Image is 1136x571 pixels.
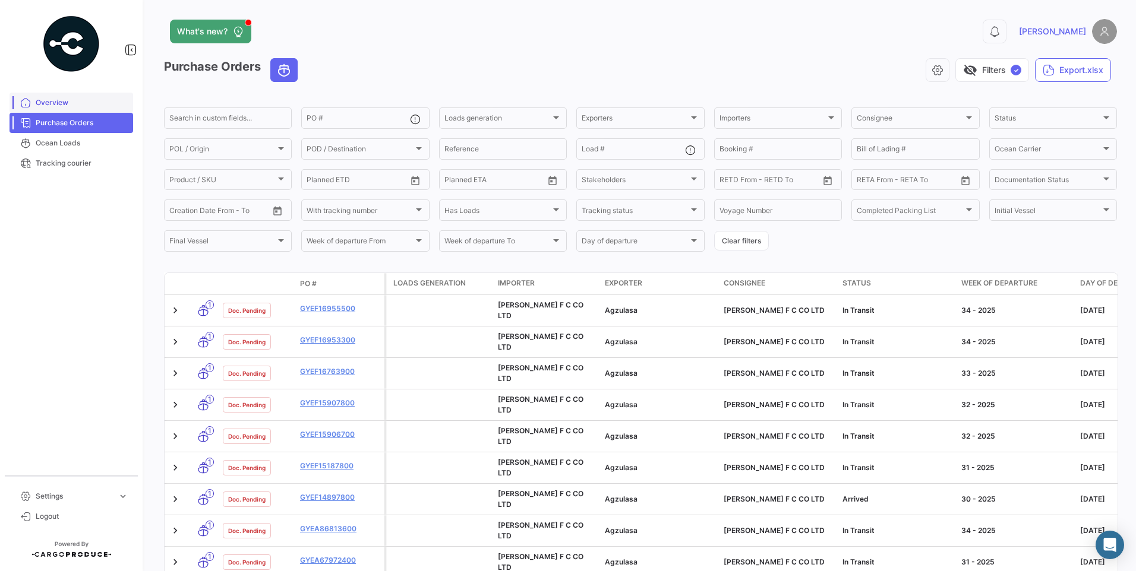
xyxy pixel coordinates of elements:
[842,494,952,505] div: Arrived
[36,118,128,128] span: Purchase Orders
[169,525,181,537] a: Expand/Collapse Row
[605,494,638,503] span: Agzulasa
[36,511,128,522] span: Logout
[206,521,214,529] span: 1
[724,432,825,440] span: SEUNG JIN F C CO LTD
[498,300,583,320] span: SEUNG JIN F C CO LTD
[582,239,688,247] span: Day of departure
[300,366,380,377] a: GYEF16763900
[857,116,963,124] span: Consignee
[955,58,1029,82] button: visibility_offFilters✓
[169,462,181,474] a: Expand/Collapse Row
[307,239,413,247] span: Week of departure From
[218,279,295,288] datatable-header-cell: Doc. Status
[720,177,736,186] input: From
[300,461,380,471] a: GYEF15187800
[498,395,583,414] span: SEUNG JIN F C CO LTD
[605,400,638,409] span: Agzulasa
[228,494,266,504] span: Doc. Pending
[206,300,214,309] span: 1
[332,177,379,186] input: To
[228,463,266,472] span: Doc. Pending
[169,556,181,568] a: Expand/Collapse Row
[498,278,535,288] span: Importer
[300,524,380,534] a: GYEA86813600
[744,177,792,186] input: To
[842,431,952,442] div: In Transit
[1035,58,1111,82] button: Export.xlsx
[169,336,181,348] a: Expand/Collapse Row
[228,337,266,347] span: Doc. Pending
[605,463,638,472] span: Agzulasa
[719,273,838,294] datatable-header-cell: Consignee
[300,335,380,345] a: GYEF16953300
[961,399,1071,410] div: 32 - 2025
[842,305,952,316] div: In Transit
[169,147,276,155] span: POL / Origin
[36,97,128,108] span: Overview
[228,400,266,410] span: Doc. Pending
[605,526,638,535] span: Agzulasa
[444,208,551,216] span: Has Loads
[170,20,251,43] button: What's new?
[300,303,380,314] a: GYEF16955500
[995,177,1101,186] span: Documentation Status
[169,208,186,216] input: From
[605,278,642,288] span: Exporter
[842,278,871,288] span: Status
[842,462,952,473] div: In Transit
[724,526,825,535] span: SEUNG JIN F C CO LTD
[605,337,638,346] span: Agzulasa
[842,557,952,567] div: In Transit
[271,59,297,81] button: Ocean
[169,367,181,379] a: Expand/Collapse Row
[995,116,1101,124] span: Status
[724,400,825,409] span: SEUNG JIN F C CO LTD
[206,458,214,467] span: 1
[10,153,133,173] a: Tracking courier
[300,398,380,408] a: GYEF15907800
[228,306,266,315] span: Doc. Pending
[300,555,380,566] a: GYEA67972400
[819,172,837,189] button: Open calendar
[206,332,214,341] span: 1
[295,274,384,294] datatable-header-cell: PO #
[42,14,101,74] img: powered-by.png
[961,337,1071,347] div: 34 - 2025
[444,177,461,186] input: From
[1011,65,1021,75] span: ✓
[498,363,583,383] span: SEUNG JIN F C CO LTD
[961,462,1071,473] div: 31 - 2025
[498,426,583,446] span: SEUNG JIN F C CO LTD
[444,239,551,247] span: Week of departure To
[498,521,583,540] span: SEUNG JIN F C CO LTD
[169,304,181,316] a: Expand/Collapse Row
[307,208,413,216] span: With tracking number
[228,557,266,567] span: Doc. Pending
[300,492,380,503] a: GYEF14897800
[169,399,181,411] a: Expand/Collapse Row
[961,305,1071,316] div: 34 - 2025
[36,158,128,169] span: Tracking courier
[10,113,133,133] a: Purchase Orders
[724,337,825,346] span: SEUNG JIN F C CO LTD
[957,273,1075,294] datatable-header-cell: Week of departure
[300,429,380,440] a: GYEF15906700
[169,430,181,442] a: Expand/Collapse Row
[605,432,638,440] span: Agzulasa
[10,93,133,113] a: Overview
[582,116,688,124] span: Exporters
[724,369,825,378] span: SEUNG JIN F C CO LTD
[498,458,583,477] span: SEUNG JIN F C CO LTD
[842,337,952,347] div: In Transit
[206,395,214,404] span: 1
[842,368,952,379] div: In Transit
[36,138,128,148] span: Ocean Loads
[882,177,929,186] input: To
[961,494,1071,505] div: 30 - 2025
[724,463,825,472] span: SEUNG JIN F C CO LTD
[406,172,424,189] button: Open calendar
[995,147,1101,155] span: Ocean Carrier
[164,58,301,82] h3: Purchase Orders
[307,177,323,186] input: From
